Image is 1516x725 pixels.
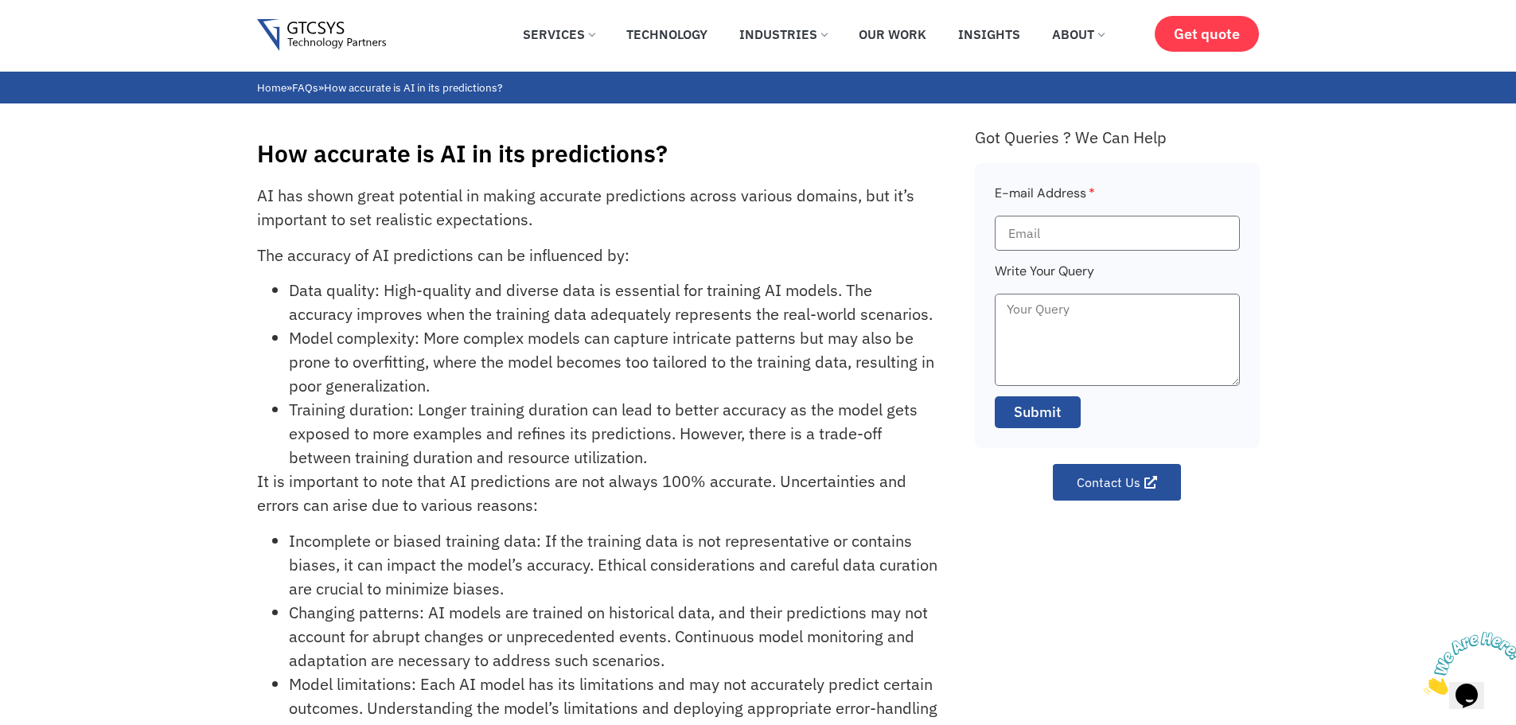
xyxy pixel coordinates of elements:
span: How accurate is AI in its predictions? [324,80,502,95]
a: Technology [614,17,719,52]
a: Home [257,80,286,95]
button: Submit [995,396,1081,428]
a: Services [511,17,606,52]
a: About [1040,17,1116,52]
a: Get quote [1155,16,1259,52]
li: Training duration: Longer training duration can lead to better accuracy as the model gets exposed... [289,398,939,470]
img: Chat attention grabber [6,6,105,69]
a: Industries [727,17,839,52]
span: » » [257,80,502,95]
input: Email [995,216,1240,251]
img: Gtcsys logo [257,19,387,52]
a: Our Work [847,17,938,52]
span: Submit [1014,402,1062,423]
a: FAQs [292,80,318,95]
li: Changing patterns: AI models are trained on historical data, and their predictions may not accoun... [289,601,939,672]
label: E-mail Address [995,183,1095,216]
a: Contact Us [1053,464,1181,501]
form: Faq Form [995,183,1240,439]
label: Write Your Query [995,261,1094,294]
a: Insights [946,17,1032,52]
p: It is important to note that AI predictions are not always 100% accurate. Uncertainties and error... [257,470,939,517]
iframe: chat widget [1417,626,1516,701]
li: Incomplete or biased training data: If the training data is not representative or contains biases... [289,529,939,601]
li: Data quality: High-quality and diverse data is essential for training AI models. The accuracy imp... [289,279,939,326]
div: Got Queries ? We Can Help [975,127,1260,147]
h1: How accurate is AI in its predictions? [257,139,959,168]
li: Model complexity: More complex models can capture intricate patterns but may also be prone to ove... [289,326,939,398]
p: AI has shown great potential in making accurate predictions across various domains, but it’s impo... [257,184,939,232]
span: Get quote [1174,25,1240,42]
span: Contact Us [1077,476,1140,489]
p: The accuracy of AI predictions can be influenced by: [257,244,939,267]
